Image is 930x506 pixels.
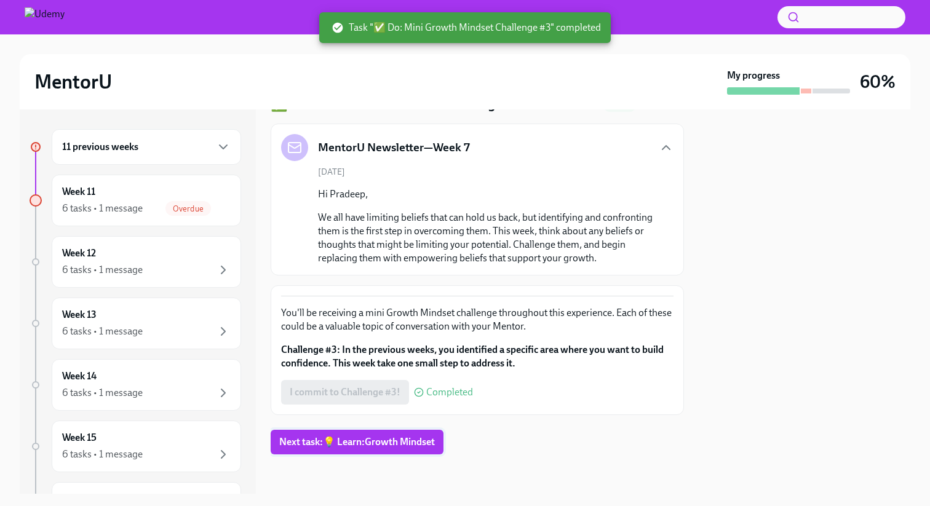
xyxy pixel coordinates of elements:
h6: Week 12 [62,247,96,260]
h3: 60% [860,71,896,93]
p: We all have limiting beliefs that can hold us back, but identifying and confronting them is the f... [318,211,654,265]
span: Next task : 💡 Learn:Growth Mindset [279,436,435,448]
div: 6 tasks • 1 message [62,325,143,338]
div: 6 tasks • 1 message [62,263,143,277]
div: 11 previous weeks [52,129,241,165]
strong: Challenge #3: In the previous weeks, you identified a specific area where you want to build confi... [281,344,664,369]
span: Completed [426,387,473,397]
strong: [DATE] [657,100,684,110]
a: Week 136 tasks • 1 message [30,298,241,349]
img: Udemy [25,7,65,27]
h6: Week 11 [62,185,95,199]
h6: Week 16 [62,492,97,506]
p: Hi Pradeep, [318,188,654,201]
h6: 11 previous weeks [62,140,138,154]
a: Week 126 tasks • 1 message [30,236,241,288]
h6: Week 13 [62,308,97,322]
a: Week 146 tasks • 1 message [30,359,241,411]
span: [DATE] [318,166,345,178]
div: 6 tasks • 1 message [62,448,143,461]
span: Task "✅ Do: Mini Growth Mindset Challenge #3" completed [332,21,601,34]
p: You'll be receiving a mini Growth Mindset challenge throughout this experience. Each of these cou... [281,306,674,333]
h6: Week 14 [62,370,97,383]
h2: MentorU [34,69,112,94]
h5: MentorU Newsletter—Week 7 [318,140,470,156]
span: Overdue [165,204,211,213]
a: Week 156 tasks • 1 message [30,421,241,472]
strong: My progress [727,69,780,82]
span: Due [642,100,684,110]
h6: Week 15 [62,431,97,445]
div: 6 tasks • 1 message [62,202,143,215]
div: 6 tasks • 1 message [62,386,143,400]
a: Week 116 tasks • 1 messageOverdue [30,175,241,226]
button: Next task:💡 Learn:Growth Mindset [271,430,443,454]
